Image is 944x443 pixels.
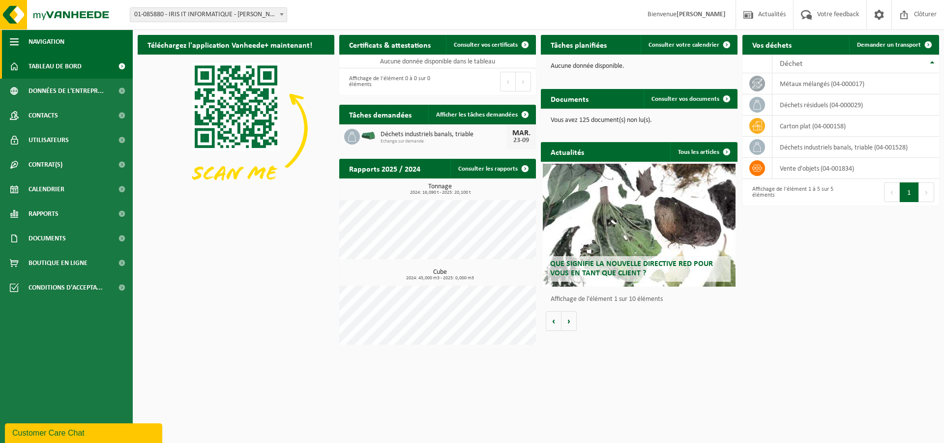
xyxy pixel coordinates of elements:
[436,112,518,118] span: Afficher les tâches demandées
[29,202,59,226] span: Rapports
[772,158,939,179] td: vente d'objets (04-001834)
[381,131,506,139] span: Déchets industriels banals, triable
[446,35,535,55] a: Consulter vos certificats
[649,42,719,48] span: Consulter votre calendrier
[29,251,88,275] span: Boutique en ligne
[900,182,919,202] button: 1
[551,63,728,70] p: Aucune donnée disponible.
[670,142,737,162] a: Tous les articles
[772,116,939,137] td: carton plat (04-000158)
[138,35,322,54] h2: Téléchargez l'application Vanheede+ maintenant!
[29,275,103,300] span: Conditions d'accepta...
[644,89,737,109] a: Consulter vos documents
[344,269,536,281] h3: Cube
[130,7,287,22] span: 01-085880 - IRIS IT INFORMATIQUE - BILLY BERCLAU
[541,142,594,161] h2: Actualités
[780,60,802,68] span: Déchet
[511,137,531,144] div: 23-09
[428,105,535,124] a: Afficher les tâches demandées
[29,128,69,152] span: Utilisateurs
[677,11,726,18] strong: [PERSON_NAME]
[857,42,921,48] span: Demander un transport
[454,42,518,48] span: Consulter vos certificats
[339,35,441,54] h2: Certificats & attestations
[360,131,377,140] img: HK-XK-22-GN-00
[561,311,577,331] button: Volgende
[500,72,516,91] button: Previous
[450,159,535,178] a: Consulter les rapports
[29,30,64,54] span: Navigation
[344,190,536,195] span: 2024: 16,090 t - 2025: 20,100 t
[541,89,598,108] h2: Documents
[884,182,900,202] button: Previous
[29,226,66,251] span: Documents
[130,8,287,22] span: 01-085880 - IRIS IT INFORMATIQUE - BILLY BERCLAU
[546,311,561,331] button: Vorige
[641,35,737,55] a: Consulter votre calendrier
[29,54,82,79] span: Tableau de bord
[772,137,939,158] td: déchets industriels banals, triable (04-001528)
[29,177,64,202] span: Calendrier
[772,73,939,94] td: métaux mélangés (04-000017)
[344,71,433,92] div: Affichage de l'élément 0 à 0 sur 0 éléments
[511,129,531,137] div: MAR.
[919,182,934,202] button: Next
[339,159,430,178] h2: Rapports 2025 / 2024
[747,181,836,203] div: Affichage de l'élément 1 à 5 sur 5 éléments
[138,55,334,202] img: Download de VHEPlus App
[551,117,728,124] p: Vous avez 125 document(s) non lu(s).
[339,105,421,124] h2: Tâches demandées
[344,183,536,195] h3: Tonnage
[742,35,801,54] h2: Vos déchets
[541,35,617,54] h2: Tâches planifiées
[849,35,938,55] a: Demander un transport
[339,55,536,68] td: Aucune donnée disponible dans le tableau
[381,139,506,145] span: Echange sur demande
[516,72,531,91] button: Next
[550,260,713,277] span: Que signifie la nouvelle directive RED pour vous en tant que client ?
[29,152,62,177] span: Contrat(s)
[5,421,164,443] iframe: chat widget
[551,296,733,303] p: Affichage de l'élément 1 sur 10 éléments
[344,276,536,281] span: 2024: 45,000 m3 - 2025: 0,000 m3
[651,96,719,102] span: Consulter vos documents
[543,164,736,287] a: Que signifie la nouvelle directive RED pour vous en tant que client ?
[772,94,939,116] td: déchets résiduels (04-000029)
[29,103,58,128] span: Contacts
[29,79,104,103] span: Données de l'entrepr...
